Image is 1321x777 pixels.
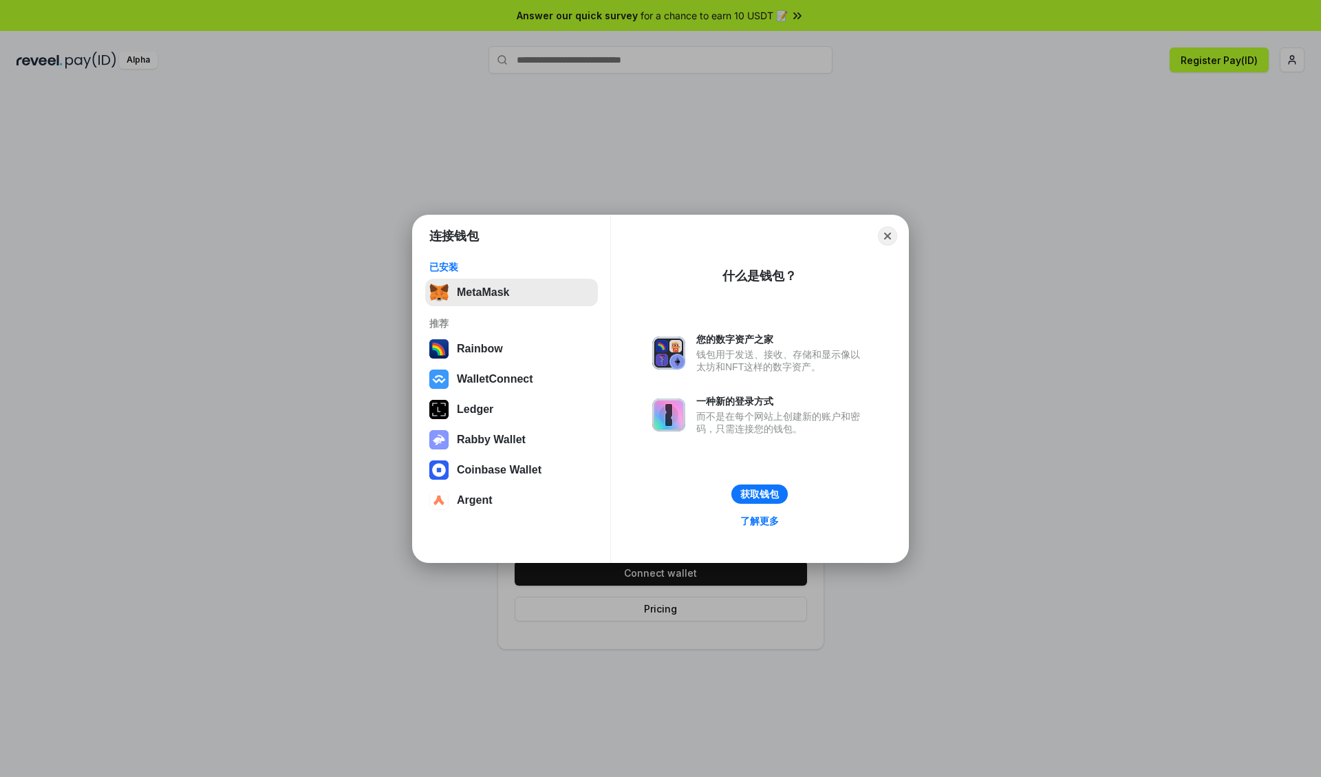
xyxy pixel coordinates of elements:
[696,410,867,435] div: 而不是在每个网站上创建新的账户和密码，只需连接您的钱包。
[457,343,503,355] div: Rainbow
[457,373,533,385] div: WalletConnect
[429,400,449,419] img: svg+xml,%3Csvg%20xmlns%3D%22http%3A%2F%2Fwww.w3.org%2F2000%2Fsvg%22%20width%3D%2228%22%20height%3...
[425,456,598,484] button: Coinbase Wallet
[425,487,598,514] button: Argent
[731,485,788,504] button: 获取钱包
[457,434,526,446] div: Rabby Wallet
[425,279,598,306] button: MetaMask
[429,317,594,330] div: 推荐
[429,460,449,480] img: svg+xml,%3Csvg%20width%3D%2228%22%20height%3D%2228%22%20viewBox%3D%220%200%2028%2028%22%20fill%3D...
[429,261,594,273] div: 已安装
[457,403,493,416] div: Ledger
[878,226,897,246] button: Close
[457,286,509,299] div: MetaMask
[696,333,867,345] div: 您的数字资产之家
[429,430,449,449] img: svg+xml,%3Csvg%20xmlns%3D%22http%3A%2F%2Fwww.w3.org%2F2000%2Fsvg%22%20fill%3D%22none%22%20viewBox...
[457,494,493,507] div: Argent
[652,337,685,370] img: svg+xml,%3Csvg%20xmlns%3D%22http%3A%2F%2Fwww.w3.org%2F2000%2Fsvg%22%20fill%3D%22none%22%20viewBox...
[425,396,598,423] button: Ledger
[732,512,787,530] a: 了解更多
[425,365,598,393] button: WalletConnect
[429,283,449,302] img: svg+xml,%3Csvg%20fill%3D%22none%22%20height%3D%2233%22%20viewBox%3D%220%200%2035%2033%22%20width%...
[740,515,779,527] div: 了解更多
[425,426,598,454] button: Rabby Wallet
[457,464,541,476] div: Coinbase Wallet
[722,268,797,284] div: 什么是钱包？
[429,370,449,389] img: svg+xml,%3Csvg%20width%3D%2228%22%20height%3D%2228%22%20viewBox%3D%220%200%2028%2028%22%20fill%3D...
[740,488,779,500] div: 获取钱包
[429,339,449,359] img: svg+xml,%3Csvg%20width%3D%22120%22%20height%3D%22120%22%20viewBox%3D%220%200%20120%20120%22%20fil...
[652,398,685,432] img: svg+xml,%3Csvg%20xmlns%3D%22http%3A%2F%2Fwww.w3.org%2F2000%2Fsvg%22%20fill%3D%22none%22%20viewBox...
[425,335,598,363] button: Rainbow
[696,348,867,373] div: 钱包用于发送、接收、存储和显示像以太坊和NFT这样的数字资产。
[429,491,449,510] img: svg+xml,%3Csvg%20width%3D%2228%22%20height%3D%2228%22%20viewBox%3D%220%200%2028%2028%22%20fill%3D...
[429,228,479,244] h1: 连接钱包
[696,395,867,407] div: 一种新的登录方式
